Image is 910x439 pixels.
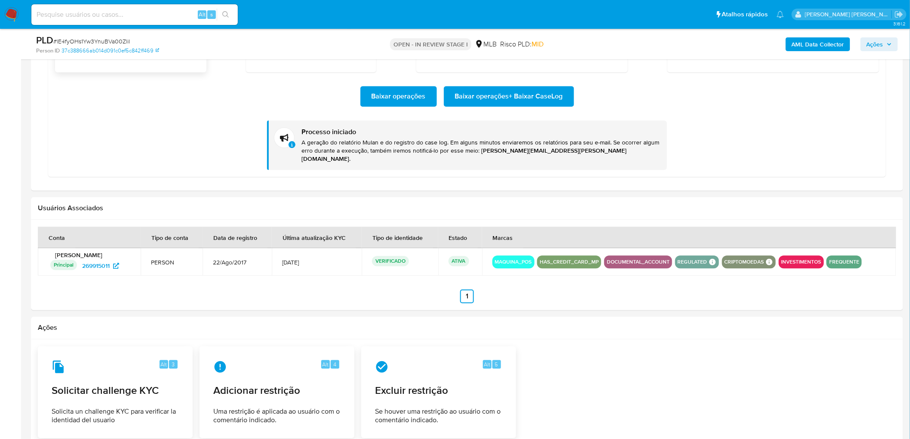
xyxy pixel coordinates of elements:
[867,37,883,51] span: Ações
[532,39,544,49] span: MID
[805,10,892,18] p: leticia.siqueira@mercadolivre.com
[199,10,206,18] span: Alt
[217,9,234,21] button: search-icon
[390,38,471,50] p: OPEN - IN REVIEW STAGE I
[861,37,898,51] button: Ações
[53,37,130,46] span: # lE4fyOHs1Yw3YnuBVa00ZliI
[722,10,768,19] span: Atalhos rápidos
[61,47,159,55] a: 37c388666ab014d091c0ef5c842ff469
[893,20,906,27] span: 3.161.2
[777,11,784,18] a: Notificações
[786,37,850,51] button: AML Data Collector
[38,323,896,332] h2: Ações
[895,10,904,19] a: Sair
[36,47,60,55] b: Person ID
[475,40,497,49] div: MLB
[38,204,896,212] h2: Usuários Associados
[31,9,238,20] input: Pesquise usuários ou casos...
[210,10,213,18] span: s
[36,33,53,47] b: PLD
[500,40,544,49] span: Risco PLD:
[792,37,844,51] b: AML Data Collector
